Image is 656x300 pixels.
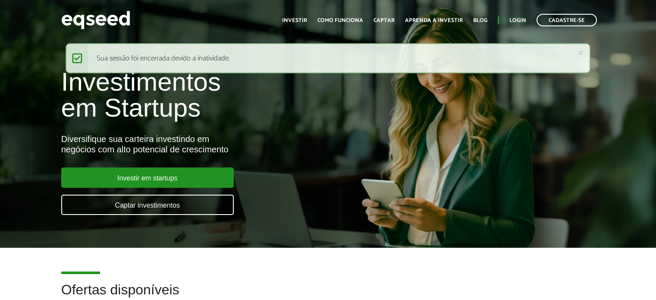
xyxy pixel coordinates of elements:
[509,18,526,23] a: Login
[61,134,377,155] div: Diversifique sua carteira investindo em negócios com alto potencial de crescimento
[61,167,234,188] a: Investir em startups
[374,18,395,23] a: Captar
[317,18,363,23] a: Como funciona
[578,48,583,57] a: ×
[61,195,234,215] a: Captar investimentos
[61,9,130,32] img: EqSeed
[405,18,463,23] a: Aprenda a investir
[473,18,487,23] a: Blog
[282,18,307,23] a: Investir
[61,69,377,121] h1: Investimentos em Startups
[66,43,590,73] div: Sua sessão foi encerrada devido a inatividade.
[537,14,597,26] a: Cadastre-se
